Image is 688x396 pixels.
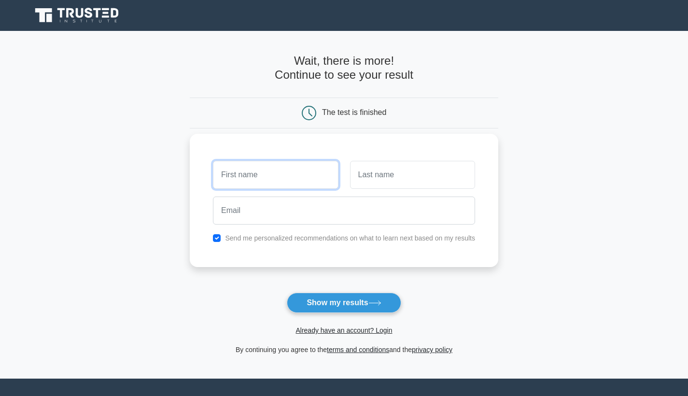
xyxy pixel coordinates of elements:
[184,344,504,355] div: By continuing you agree to the and the
[213,197,475,225] input: Email
[412,346,452,354] a: privacy policy
[350,161,475,189] input: Last name
[213,161,338,189] input: First name
[327,346,389,354] a: terms and conditions
[225,234,475,242] label: Send me personalized recommendations on what to learn next based on my results
[295,326,392,334] a: Already have an account? Login
[287,293,401,313] button: Show my results
[190,54,498,82] h4: Wait, there is more! Continue to see your result
[322,108,386,116] div: The test is finished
